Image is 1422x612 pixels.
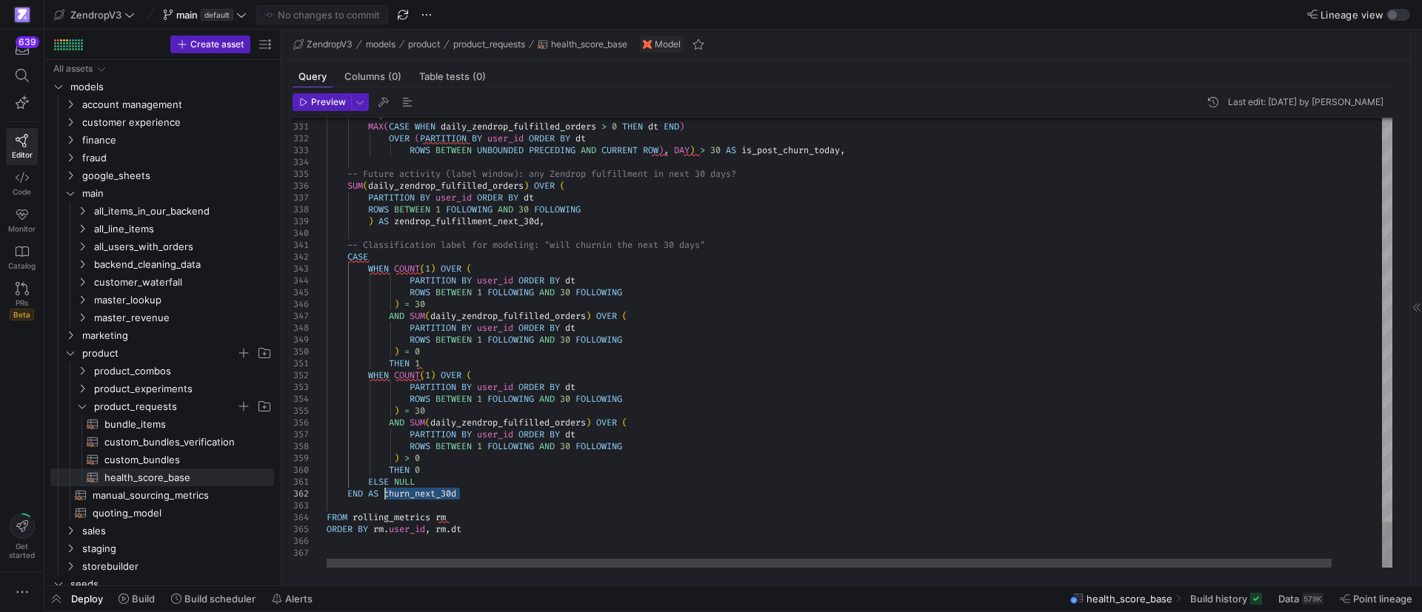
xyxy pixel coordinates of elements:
[50,220,274,238] div: Press SPACE to select this row.
[461,428,472,440] span: BY
[293,310,309,322] div: 347
[655,39,681,50] span: Model
[410,334,430,346] span: ROWS
[293,215,309,227] div: 339
[539,393,555,405] span: AND
[94,203,272,220] span: all_items_in_our_backend
[82,185,272,202] span: main
[550,428,560,440] span: BY
[664,121,679,132] span: END
[461,322,472,334] span: BY
[518,204,529,215] span: 30
[50,362,274,380] div: Press SPACE to select this row.
[410,310,425,322] span: SUM
[690,144,695,156] span: )
[293,180,309,192] div: 336
[159,5,250,24] button: maindefault
[430,263,435,275] span: )
[679,121,684,132] span: )
[410,417,425,428] span: SUM
[410,428,456,440] span: PARTITION
[487,132,524,144] span: user_id
[700,144,705,156] span: >
[293,369,309,381] div: 352
[112,586,161,611] button: Build
[461,275,472,286] span: BY
[12,150,33,159] span: Editor
[176,9,198,21] span: main
[94,274,272,291] span: customer_waterfall
[293,132,309,144] div: 332
[50,238,274,255] div: Press SPACE to select this row.
[293,428,309,440] div: 357
[394,346,399,357] span: )
[601,239,705,251] span: in the next 30 days"
[50,5,138,24] button: ZendropV3
[410,322,456,334] span: PARTITION
[293,405,309,417] div: 355
[477,428,513,440] span: user_id
[410,393,430,405] span: ROWS
[82,167,272,184] span: google_sheets
[435,144,472,156] span: BETWEEN
[368,263,389,275] span: WHEN
[307,39,353,50] span: ZendropV3
[293,168,309,180] div: 335
[586,417,591,428] span: )
[404,346,410,357] span: =
[601,144,638,156] span: CURRENT
[384,121,389,132] span: (
[560,286,570,298] span: 30
[53,64,93,74] div: All assets
[50,415,274,433] a: bundle_items​​​​​​​​​​
[612,121,617,132] span: 0
[404,36,444,53] button: product
[534,204,581,215] span: FOLLOWING
[425,369,430,381] span: 1
[534,180,555,192] span: OVER
[50,78,274,95] div: Press SPACE to select this row.
[389,417,404,428] span: AND
[389,132,410,144] span: OVER
[473,72,486,81] span: (0)
[293,204,309,215] div: 338
[293,121,309,132] div: 331
[347,239,601,251] span: -- Classification label for modeling: "will churn
[6,508,38,565] button: Getstarted
[394,405,399,417] span: )
[622,310,627,322] span: (
[363,180,368,192] span: (
[477,286,482,298] span: 1
[441,121,596,132] span: daily_zendrop_fulfilled_orders
[82,114,272,131] span: customer experience
[1353,593,1412,605] span: Point lineage
[70,576,272,593] span: seeds
[6,202,38,239] a: Monitor
[622,121,643,132] span: THEN
[648,121,658,132] span: dt
[293,298,309,310] div: 346
[539,334,555,346] span: AND
[293,417,309,428] div: 356
[419,72,486,81] span: Table tests
[477,440,482,452] span: 1
[94,309,272,326] span: master_revenue
[420,263,425,275] span: (
[487,393,534,405] span: FOLLOWING
[93,487,257,504] span: manual_sourcing_metrics​​​​​​​​​​
[94,256,272,273] span: backend_cleaning_data
[50,255,274,273] div: Press SPACE to select this row.
[415,132,420,144] span: (
[13,187,31,196] span: Code
[575,132,586,144] span: dt
[293,263,309,275] div: 343
[435,204,441,215] span: 1
[293,381,309,393] div: 353
[477,275,513,286] span: user_id
[50,433,274,451] div: Press SPACE to select this row.
[726,144,736,156] span: AS
[293,322,309,334] div: 348
[164,586,262,611] button: Build scheduler
[82,149,272,167] span: fraud
[550,381,560,393] span: BY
